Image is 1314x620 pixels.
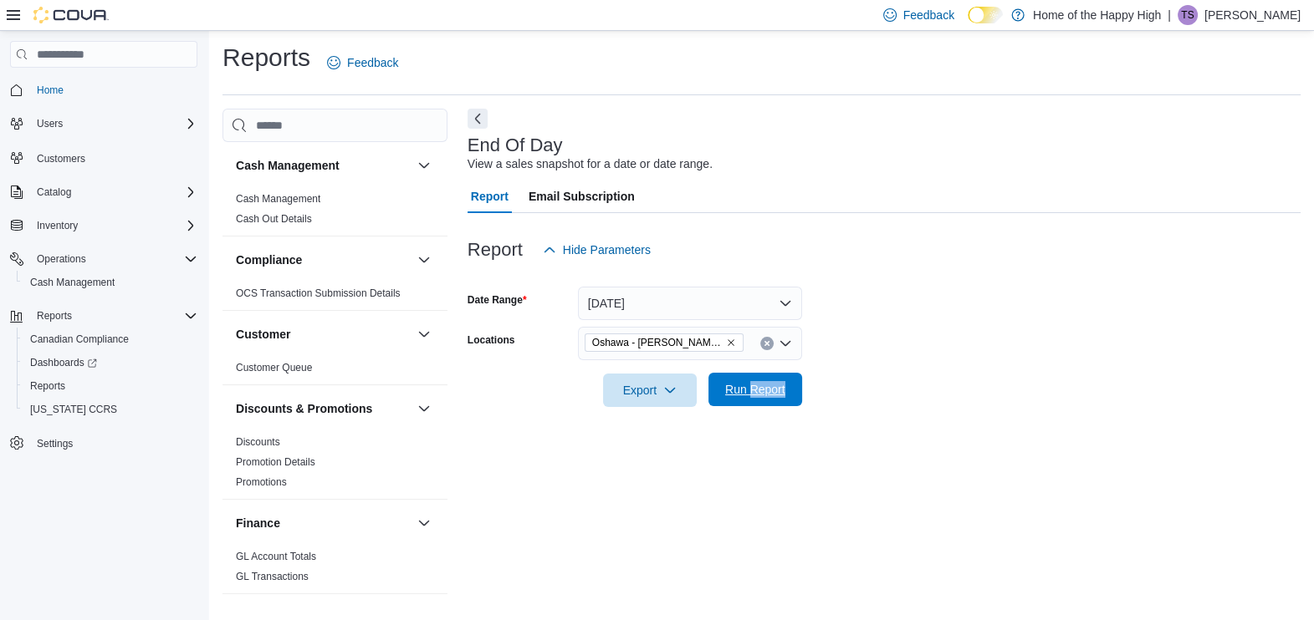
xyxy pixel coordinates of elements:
div: Customer [222,358,447,384]
span: Home [37,84,64,97]
p: | [1168,5,1171,25]
a: Settings [30,434,79,454]
button: Remove Oshawa - Gibb St - Friendly Stranger from selection in this group [726,338,736,348]
h3: Compliance [236,252,302,268]
button: Reports [30,306,79,326]
img: Cova [33,7,109,23]
button: Cash Management [17,271,204,294]
span: Inventory [30,216,197,236]
button: Reports [3,304,204,328]
span: Email Subscription [529,180,635,213]
span: Hide Parameters [563,241,651,258]
button: Next [468,109,488,129]
button: Customer [236,326,411,343]
h3: Cash Management [236,157,340,174]
span: Run Report [725,381,785,398]
div: View a sales snapshot for a date or date range. [468,155,713,173]
span: Customer Queue [236,361,312,374]
div: Cash Management [222,189,447,236]
span: Reports [37,309,72,323]
span: Users [30,114,197,134]
a: Customers [30,149,92,169]
span: Feedback [347,54,398,71]
span: OCS Transaction Submission Details [236,287,401,300]
span: Oshawa - Gibb St - Friendly Stranger [585,333,744,352]
a: Cash Out Details [236,213,312,225]
button: Users [3,112,204,135]
button: Customers [3,145,204,170]
span: Dark Mode [968,23,969,24]
input: Dark Mode [968,7,1003,24]
span: Feedback [903,7,954,23]
label: Date Range [468,293,527,307]
button: Run Report [708,373,802,406]
span: Home [30,79,197,100]
button: Cash Management [236,157,411,174]
span: Report [471,180,509,213]
div: Compliance [222,283,447,310]
button: [US_STATE] CCRS [17,398,204,421]
h3: Finance [236,515,280,531]
button: Compliance [414,250,434,270]
span: Operations [37,252,86,266]
span: Washington CCRS [23,399,197,419]
div: Triniti Stone [1178,5,1198,25]
span: Catalog [37,185,71,199]
button: Reports [17,374,204,398]
span: Reports [30,379,65,393]
a: Discounts [236,436,280,448]
span: Dashboards [23,353,197,373]
button: Catalog [30,182,78,202]
label: Locations [468,333,515,347]
a: Home [30,80,70,100]
button: Discounts & Promotions [414,399,434,419]
span: Cash Out Details [236,212,312,226]
button: Operations [3,247,204,271]
h1: Reports [222,41,310,74]
button: Canadian Compliance [17,328,204,351]
button: Cash Management [414,155,434,175]
a: OCS Transaction Submission Details [236,287,401,299]
a: GL Transactions [236,571,309,582]
button: Operations [30,249,93,269]
a: [US_STATE] CCRS [23,399,124,419]
span: Operations [30,249,197,269]
button: Hide Parameters [536,233,657,267]
button: Users [30,114,69,134]
span: TS [1181,5,1194,25]
span: Export [613,374,687,407]
a: Feedback [320,46,405,79]
a: Customer Queue [236,362,312,374]
button: [DATE] [578,287,802,320]
a: GL Account Totals [236,551,316,562]
span: Inventory [37,219,78,232]
button: Catalog [3,180,204,204]
a: Promotion Details [236,456,315,468]
span: Cash Management [30,276,115,289]
a: Cash Management [236,193,320,205]
span: Dashboards [30,356,97,369]
span: Canadian Compliance [23,329,197,349]
span: Promotions [236,475,287,489]
button: Finance [414,513,434,533]
span: Cash Management [236,192,320,206]
h3: Discounts & Promotions [236,400,372,417]
p: [PERSON_NAME] [1204,5,1301,25]
span: Users [37,117,63,130]
nav: Complex example [10,71,197,499]
button: Finance [236,515,411,531]
button: Open list of options [779,337,792,350]
button: Inventory [3,214,204,237]
span: Reports [30,306,197,326]
span: [US_STATE] CCRS [30,403,117,416]
span: GL Account Totals [236,550,316,563]
button: Clear input [760,337,774,350]
span: Customers [30,147,197,168]
span: Cash Management [23,272,197,292]
a: Canadian Compliance [23,329,135,349]
button: Compliance [236,252,411,268]
div: Finance [222,546,447,593]
span: Settings [30,433,197,454]
a: Dashboards [17,351,204,374]
button: Customer [414,324,434,344]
